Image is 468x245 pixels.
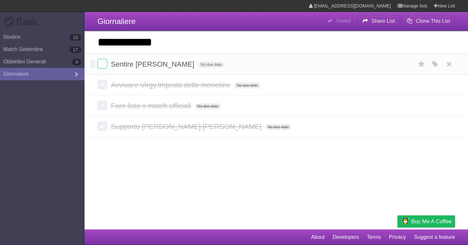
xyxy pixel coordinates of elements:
button: Share List [357,15,400,27]
a: About [311,231,325,243]
div: Flask [3,16,42,28]
label: Done [97,121,107,131]
a: Terms [367,231,381,243]
span: Avvisare Virgy.Improta delle monetine [111,81,232,89]
span: Sentire [PERSON_NAME] [111,60,196,68]
span: No due date [265,124,292,130]
button: Clone This List [401,15,455,27]
b: Share List [371,18,395,24]
span: No due date [198,62,224,68]
label: Done [97,80,107,89]
b: 9 [72,59,81,65]
span: Supporto [PERSON_NAME] [PERSON_NAME] [111,122,263,131]
a: Developers [332,231,359,243]
span: No due date [234,83,260,88]
label: Done [97,59,107,69]
a: Buy me a coffee [397,215,455,227]
b: Saved [336,18,351,23]
img: Buy me a coffee [401,216,409,227]
b: 17 [70,46,81,53]
span: Buy me a coffee [411,216,452,227]
b: Clone This List [416,18,450,24]
a: Privacy [389,231,406,243]
span: Giornaliere [97,17,136,26]
label: Star task [415,59,428,70]
b: 10 [70,34,81,41]
a: Suggest a feature [414,231,455,243]
span: Fare lista x match ufficiali [111,102,193,110]
label: Done [97,100,107,110]
span: No due date [195,103,221,109]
